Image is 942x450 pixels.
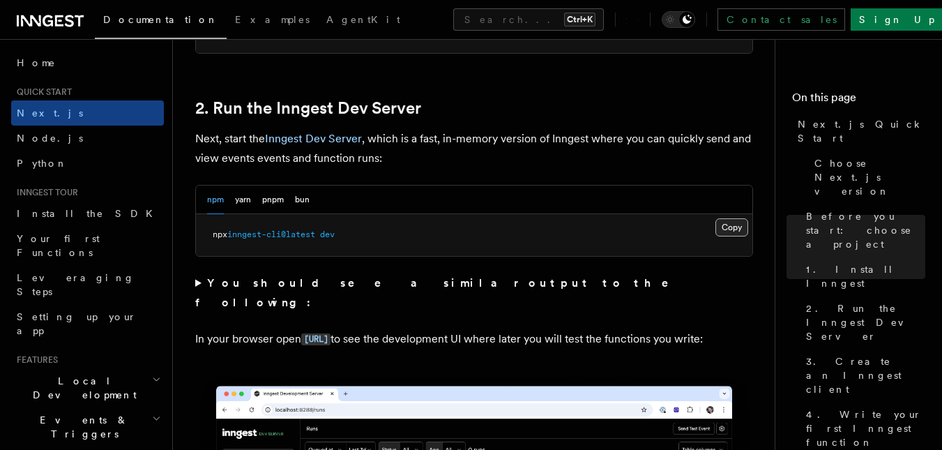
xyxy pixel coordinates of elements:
span: Choose Next.js version [814,156,925,198]
a: 2. Run the Inngest Dev Server [800,296,925,349]
a: Home [11,50,164,75]
span: Node.js [17,133,83,144]
a: AgentKit [318,4,409,38]
button: Local Development [11,368,164,407]
a: Next.js [11,100,164,126]
button: Search...Ctrl+K [453,8,604,31]
a: Documentation [95,4,227,39]
button: Copy [715,218,748,237]
span: Quick start [11,87,72,98]
span: Documentation [103,14,218,25]
span: 4. Write your first Inngest function [806,407,925,449]
span: Features [11,354,58,366]
span: 2. Run the Inngest Dev Server [806,301,925,343]
span: Install the SDK [17,208,161,219]
a: Before you start: choose a project [800,204,925,257]
span: Leveraging Steps [17,272,135,297]
button: npm [207,186,224,214]
a: 2. Run the Inngest Dev Server [195,98,421,118]
span: 1. Install Inngest [806,262,925,290]
a: Install the SDK [11,201,164,226]
a: Contact sales [717,8,845,31]
a: Leveraging Steps [11,265,164,304]
span: Setting up your app [17,311,137,336]
span: 3. Create an Inngest client [806,354,925,396]
button: pnpm [262,186,284,214]
span: Next.js [17,107,83,119]
code: [URL] [301,333,331,345]
span: Next.js Quick Start [798,117,925,145]
h4: On this page [792,89,925,112]
button: bun [295,186,310,214]
p: Next, start the , which is a fast, in-memory version of Inngest where you can quickly send and vi... [195,129,753,168]
span: Local Development [11,374,152,402]
a: 3. Create an Inngest client [800,349,925,402]
a: Your first Functions [11,226,164,265]
span: Events & Triggers [11,413,152,441]
span: Inngest tour [11,187,78,198]
button: Toggle dark mode [662,11,695,28]
span: Home [17,56,56,70]
a: Setting up your app [11,304,164,343]
summary: You should see a similar output to the following: [195,273,753,313]
button: yarn [235,186,251,214]
p: In your browser open to see the development UI where later you will test the functions you write: [195,329,753,350]
a: Examples [227,4,318,38]
a: Python [11,151,164,176]
span: AgentKit [326,14,400,25]
span: Before you start: choose a project [806,209,925,251]
a: Inngest Dev Server [265,132,362,145]
a: 1. Install Inngest [800,257,925,296]
span: Python [17,158,68,169]
span: npx [213,230,227,239]
a: Node.js [11,126,164,151]
span: Examples [235,14,310,25]
button: Events & Triggers [11,407,164,447]
span: dev [320,230,335,239]
a: Next.js Quick Start [792,112,925,151]
strong: You should see a similar output to the following: [195,276,688,309]
a: Choose Next.js version [809,151,925,204]
kbd: Ctrl+K [564,13,595,27]
a: [URL] [301,332,331,345]
span: inngest-cli@latest [227,230,315,239]
span: Your first Functions [17,233,100,258]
